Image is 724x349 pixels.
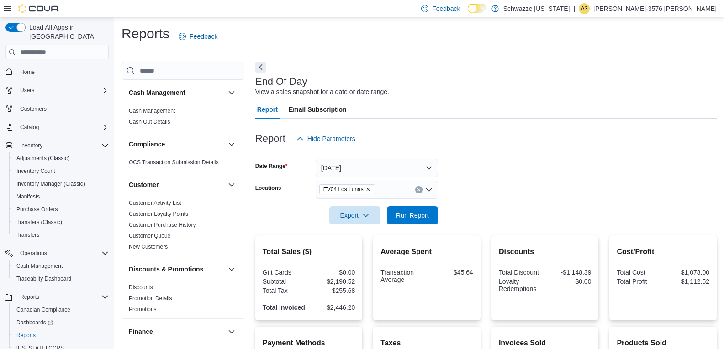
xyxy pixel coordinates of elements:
button: Cash Management [129,88,224,97]
a: Customers [16,104,50,115]
a: Customer Purchase History [129,222,196,228]
button: Discounts & Promotions [226,264,237,275]
span: Users [20,87,34,94]
span: Inventory Manager (Classic) [16,180,85,188]
a: Home [16,67,38,78]
button: Operations [2,247,112,260]
h2: Payment Methods [263,338,355,349]
h3: Cash Management [129,88,185,97]
button: Reports [2,291,112,303]
button: Run Report [387,206,438,224]
button: Cash Management [226,87,237,98]
button: Discounts & Promotions [129,265,224,274]
a: Adjustments (Classic) [13,153,73,164]
button: Compliance [129,140,224,149]
div: $1,078.00 [665,269,709,276]
span: Email Subscription [289,100,347,119]
span: Home [20,68,35,76]
img: Cova [18,4,59,13]
span: Traceabilty Dashboard [16,275,71,282]
h3: Finance [129,327,153,336]
button: Catalog [2,121,112,134]
button: Canadian Compliance [9,303,112,316]
span: Transfers (Classic) [13,217,109,228]
button: Finance [226,326,237,337]
h2: Invoices Sold [499,338,592,349]
span: Home [16,66,109,77]
p: [PERSON_NAME]-3576 [PERSON_NAME] [593,3,717,14]
span: Export [335,206,375,224]
span: Traceabilty Dashboard [13,273,109,284]
h2: Cost/Profit [617,246,709,257]
h2: Total Sales ($) [263,246,355,257]
span: New Customers [129,243,168,250]
a: Dashboards [9,316,112,329]
div: Discounts & Promotions [122,282,244,318]
span: Transfers (Classic) [16,219,62,226]
span: Inventory [20,142,42,149]
a: Transfers (Classic) [13,217,66,228]
button: Users [2,84,112,97]
button: Traceabilty Dashboard [9,272,112,285]
span: Manifests [16,193,40,200]
div: Compliance [122,157,244,172]
a: Customer Queue [129,233,170,239]
h1: Reports [122,25,169,43]
label: Locations [255,184,281,192]
span: Cash Management [129,107,175,115]
h2: Taxes [380,338,473,349]
span: Customer Activity List [129,199,181,207]
span: Cash Out Details [129,118,170,125]
div: Loyalty Redemptions [499,278,543,292]
span: EV04 Los Lunas [319,184,375,194]
span: Transfers [16,231,39,239]
div: Total Cost [617,269,661,276]
div: $2,446.20 [311,304,355,311]
span: Feedback [190,32,217,41]
button: Operations [16,248,51,259]
button: Compliance [226,139,237,150]
p: | [573,3,575,14]
a: Customer Loyalty Points [129,211,188,217]
span: Customers [20,105,47,113]
div: $255.68 [311,287,355,294]
span: Operations [16,248,109,259]
h3: Report [255,133,285,144]
span: Purchase Orders [13,204,109,215]
button: Transfers (Classic) [9,216,112,229]
span: Adjustments (Classic) [13,153,109,164]
span: Reports [13,330,109,341]
button: Adjustments (Classic) [9,152,112,165]
span: Customers [16,103,109,115]
span: Hide Parameters [307,134,355,143]
div: Alexis-3576 Garcia-Ortega [579,3,590,14]
a: Cash Management [13,260,66,271]
a: OCS Transaction Submission Details [129,159,219,166]
button: Clear input [415,186,423,193]
button: Finance [129,327,224,336]
button: Transfers [9,229,112,241]
button: Reports [16,292,43,302]
span: Report [257,100,278,119]
h2: Products Sold [617,338,709,349]
div: $45.64 [429,269,473,276]
h2: Discounts [499,246,592,257]
span: Users [16,85,109,96]
span: Inventory Count [16,167,55,175]
span: Inventory [16,140,109,151]
span: A3 [581,3,588,14]
span: Feedback [432,4,460,13]
a: Inventory Manager (Classic) [13,178,89,189]
a: Promotions [129,306,157,313]
h3: Discounts & Promotions [129,265,203,274]
span: Inventory Manager (Classic) [13,178,109,189]
a: Purchase Orders [13,204,62,215]
div: Customer [122,198,244,256]
div: Total Profit [617,278,661,285]
a: Transfers [13,229,43,240]
button: Customer [129,180,224,189]
span: Adjustments (Classic) [16,155,69,162]
button: Customers [2,102,112,115]
button: Cash Management [9,260,112,272]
